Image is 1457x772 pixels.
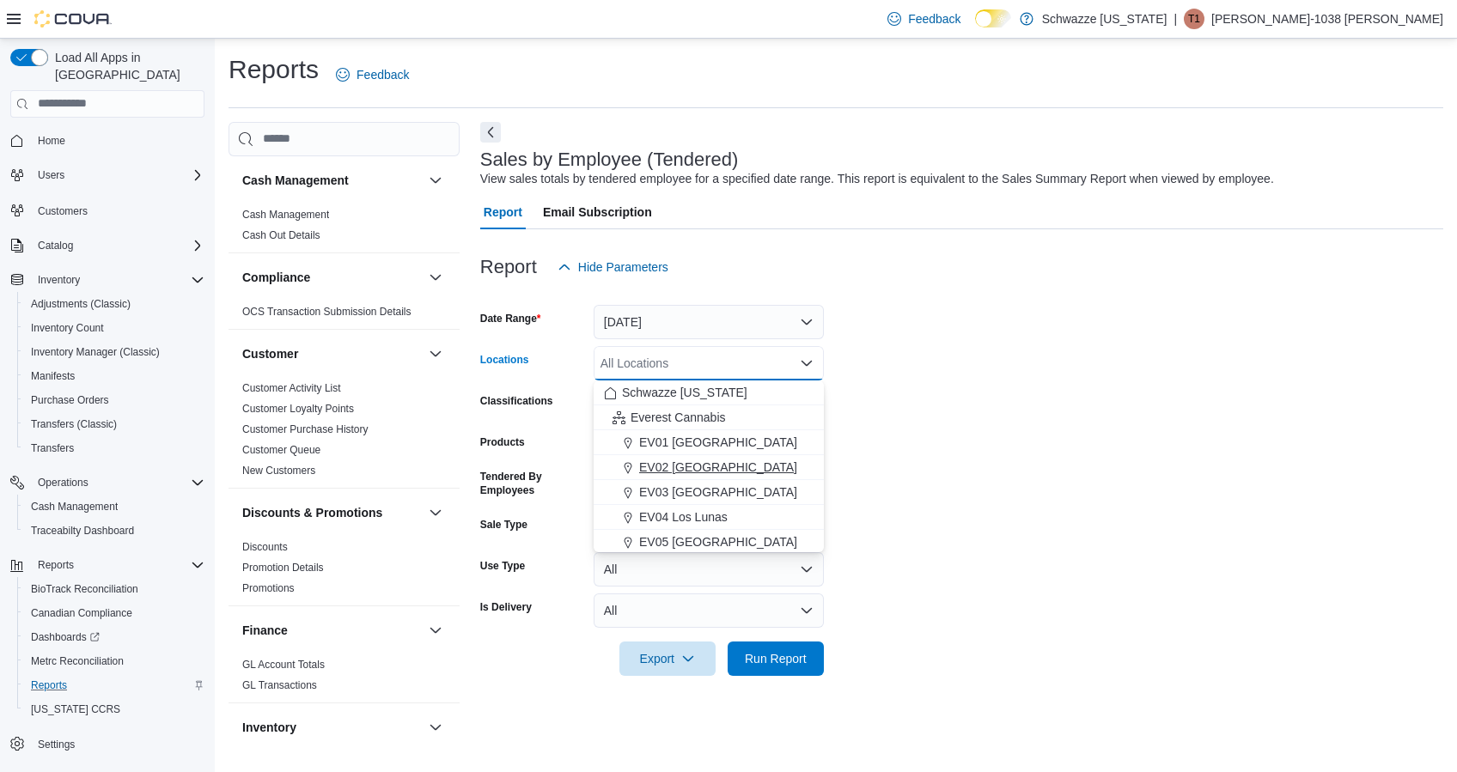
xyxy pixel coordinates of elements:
[1042,9,1167,29] p: Schwazze [US_STATE]
[639,434,797,451] span: EV01 [GEOGRAPHIC_DATA]
[745,650,807,667] span: Run Report
[17,292,211,316] button: Adjustments (Classic)
[242,444,320,456] a: Customer Queue
[24,651,204,672] span: Metrc Reconciliation
[31,654,124,668] span: Metrc Reconciliation
[24,318,204,338] span: Inventory Count
[34,10,112,27] img: Cova
[24,366,82,386] a: Manifests
[242,561,324,574] span: Promotion Details
[31,555,204,575] span: Reports
[480,122,501,143] button: Next
[639,483,797,501] span: EV03 [GEOGRAPHIC_DATA]
[38,558,74,572] span: Reports
[639,459,797,476] span: EV02 [GEOGRAPHIC_DATA]
[242,269,310,286] h3: Compliance
[594,380,824,405] button: Schwazze [US_STATE]
[480,149,739,170] h3: Sales by Employee (Tendered)
[242,422,369,436] span: Customer Purchase History
[31,630,100,644] span: Dashboards
[31,606,132,620] span: Canadian Compliance
[639,533,797,550] span: EV05 [GEOGRAPHIC_DATA]
[425,620,446,641] button: Finance
[551,250,675,284] button: Hide Parameters
[480,600,532,614] label: Is Delivery
[48,49,204,83] span: Load All Apps in [GEOGRAPHIC_DATA]
[17,436,211,460] button: Transfers
[242,464,315,477] span: New Customers
[800,356,814,370] button: Close list of options
[622,384,747,401] span: Schwazze [US_STATE]
[480,559,525,573] label: Use Type
[24,438,81,459] a: Transfers
[24,366,204,386] span: Manifests
[1211,9,1443,29] p: [PERSON_NAME]-1038 [PERSON_NAME]
[1188,9,1200,29] span: T1
[975,27,976,28] span: Dark Mode
[31,321,104,335] span: Inventory Count
[31,345,160,359] span: Inventory Manager (Classic)
[17,673,211,697] button: Reports
[229,204,460,252] div: Cash Management
[17,316,211,340] button: Inventory Count
[242,402,354,416] span: Customer Loyalty Points
[229,378,460,488] div: Customer
[229,654,460,702] div: Finance
[975,9,1011,27] input: Dark Mode
[242,540,288,554] span: Discounts
[425,502,446,523] button: Discounts & Promotions
[242,172,349,189] h3: Cash Management
[24,520,204,541] span: Traceabilty Dashboard
[480,470,587,497] label: Tendered By Employees
[229,537,460,605] div: Discounts & Promotions
[24,294,137,314] a: Adjustments (Classic)
[24,342,204,362] span: Inventory Manager (Classic)
[24,699,204,720] span: Washington CCRS
[31,165,71,185] button: Users
[31,417,117,431] span: Transfers (Classic)
[229,52,319,87] h1: Reports
[908,10,960,27] span: Feedback
[881,2,967,36] a: Feedback
[1174,9,1177,29] p: |
[24,496,125,517] a: Cash Management
[24,294,204,314] span: Adjustments (Classic)
[24,318,111,338] a: Inventory Count
[31,702,120,716] span: [US_STATE] CCRS
[242,465,315,477] a: New Customers
[31,297,131,311] span: Adjustments (Classic)
[425,717,446,738] button: Inventory
[242,306,411,318] a: OCS Transaction Submission Details
[242,622,288,639] h3: Finance
[425,170,446,191] button: Cash Management
[38,476,88,489] span: Operations
[24,675,74,696] a: Reports
[31,130,204,151] span: Home
[38,168,64,182] span: Users
[480,257,537,277] h3: Report
[38,134,65,148] span: Home
[242,659,325,671] a: GL Account Totals
[31,270,204,290] span: Inventory
[3,732,211,757] button: Settings
[242,504,382,521] h3: Discounts & Promotions
[480,435,525,449] label: Products
[3,471,211,495] button: Operations
[425,267,446,288] button: Compliance
[31,270,87,290] button: Inventory
[24,579,204,599] span: BioTrack Reconciliation
[3,553,211,577] button: Reports
[17,388,211,412] button: Purchase Orders
[24,579,145,599] a: BioTrack Reconciliation
[17,495,211,519] button: Cash Management
[31,201,94,222] a: Customers
[242,209,329,221] a: Cash Management
[484,195,522,229] span: Report
[242,678,317,692] span: GL Transactions
[242,228,320,242] span: Cash Out Details
[31,555,81,575] button: Reports
[31,500,118,514] span: Cash Management
[31,235,80,256] button: Catalog
[24,438,204,459] span: Transfers
[242,443,320,457] span: Customer Queue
